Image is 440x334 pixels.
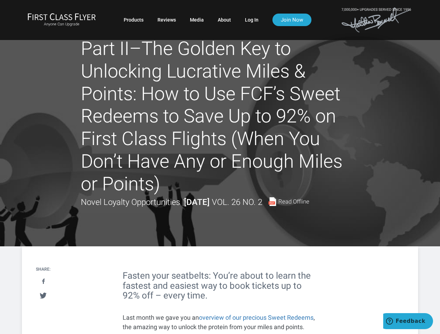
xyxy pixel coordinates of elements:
strong: [DATE] [184,197,210,207]
a: Join Now [272,14,311,26]
a: Read Offline [268,197,309,206]
a: Log In [245,14,258,26]
a: First Class FlyerAnyone Can Upgrade [28,13,96,27]
a: Tweet [36,289,51,302]
a: Media [190,14,204,26]
h4: Share: [36,267,51,272]
a: Reviews [157,14,176,26]
div: Novel Loyalty Opportunities | [81,196,309,209]
span: Vol. 26 No. 2 [212,197,262,207]
h2: Fasten your seatbelts: You’re about to learn the fastest and easiest way to book tickets up to 92... [123,271,318,301]
small: Anyone Can Upgrade [28,22,96,27]
span: Read Offline [278,199,309,205]
p: Last month we gave you an , the amazing way to unlock the protein from your miles and points. [123,313,318,332]
iframe: Opens a widget where you can find more information [383,313,433,331]
h1: Part II–The Golden Key to Unlocking Lucrative Miles & Points: How to Use FCF’s Sweet Redeems to S... [81,38,360,196]
img: pdf-file.svg [268,197,277,206]
a: Share [36,275,51,288]
a: Products [124,14,144,26]
a: overview of our precious Sweet Redeems [199,314,314,321]
a: About [218,14,231,26]
img: First Class Flyer [28,13,96,20]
